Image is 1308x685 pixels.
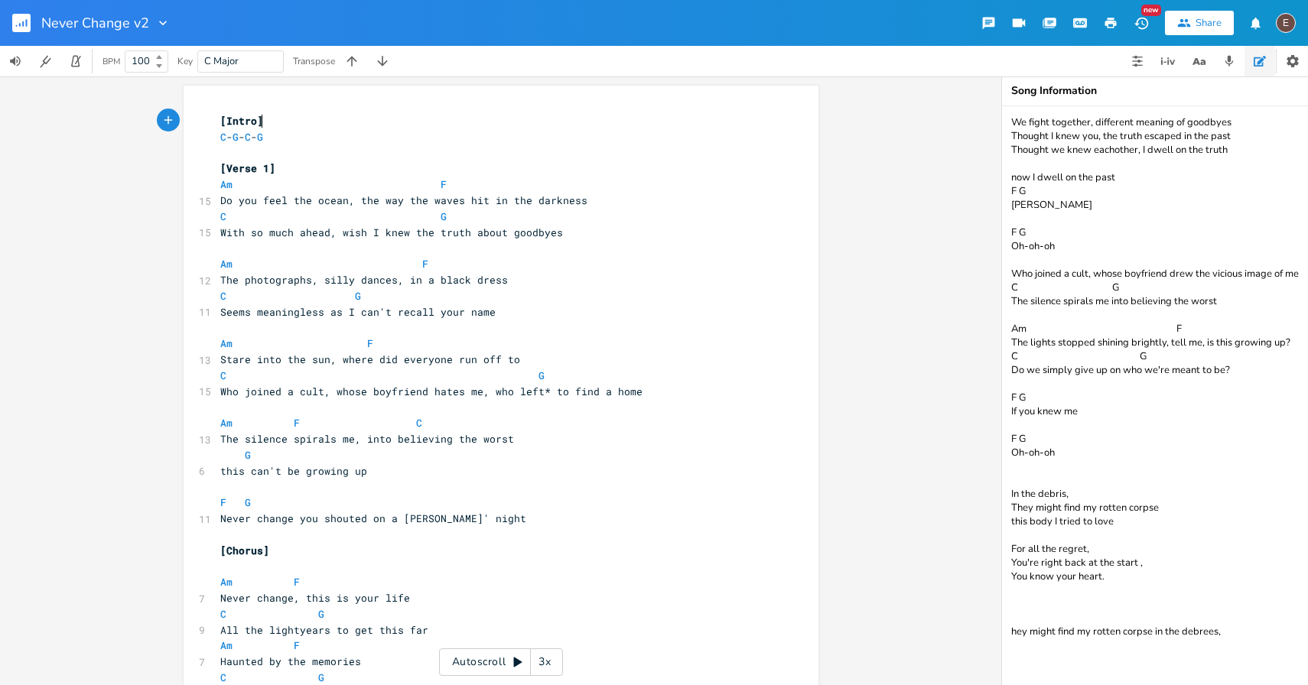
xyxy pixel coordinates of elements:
[220,670,226,684] span: C
[220,607,226,621] span: C
[220,226,563,239] span: With so much ahead, wish I knew the truth about goodbyes
[294,575,300,589] span: F
[220,273,508,287] span: The photographs, silly dances, in a black dress
[220,432,514,446] span: The silence spirals me, into believing the worst
[1276,5,1296,41] button: E
[220,161,275,175] span: [Verse 1]
[318,607,324,621] span: G
[1002,106,1308,685] textarea: We fight together, different meaning of goodbyes Thought I knew you, the truth escaped in the pas...
[220,336,233,350] span: Am
[1126,9,1157,37] button: New
[294,638,300,652] span: F
[416,416,422,430] span: C
[220,130,269,144] span: - - -
[220,289,226,303] span: C
[204,54,239,68] span: C Major
[531,648,558,676] div: 3x
[441,209,447,223] span: G
[220,130,226,144] span: C
[1276,13,1296,33] div: edward
[439,648,563,676] div: Autoscroll
[355,289,361,303] span: G
[1141,5,1161,16] div: New
[220,591,410,605] span: Never change, this is your life
[220,495,226,509] span: F
[220,352,520,366] span: Stare into the sun, where did everyone run off to
[538,368,545,382] span: G
[220,654,361,668] span: Haunted by the memories
[293,57,335,66] div: Transpose
[220,193,587,207] span: Do you feel the ocean, the way the waves hit in the darkness
[220,575,233,589] span: Am
[367,336,373,350] span: F
[220,177,233,191] span: Am
[220,464,367,478] span: this can't be growing up
[220,511,526,525] span: Never change you shouted on a [PERSON_NAME]' night
[1011,86,1299,96] div: Song Information
[220,305,496,319] span: Seems meaningless as I can't recall your name
[318,670,324,684] span: G
[220,257,233,271] span: Am
[441,177,447,191] span: F
[245,448,251,462] span: G
[220,209,226,223] span: C
[220,623,428,637] span: All the lightyears to get this far
[41,16,149,30] span: Never Change v2
[220,368,226,382] span: C
[257,130,263,144] span: G
[245,495,251,509] span: G
[220,544,269,557] span: [Chorus]
[233,130,239,144] span: G
[422,257,428,271] span: F
[220,385,643,398] span: Who joined a cult, whose boyfriend hates me, who left* to find a home
[177,57,193,66] div: Key
[294,416,300,430] span: F
[220,416,233,430] span: Am
[220,114,263,128] span: [Intro]
[220,638,233,652] span: Am
[245,130,251,144] span: C
[1165,11,1234,35] button: Share
[1196,16,1222,30] div: Share
[102,57,120,66] div: BPM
